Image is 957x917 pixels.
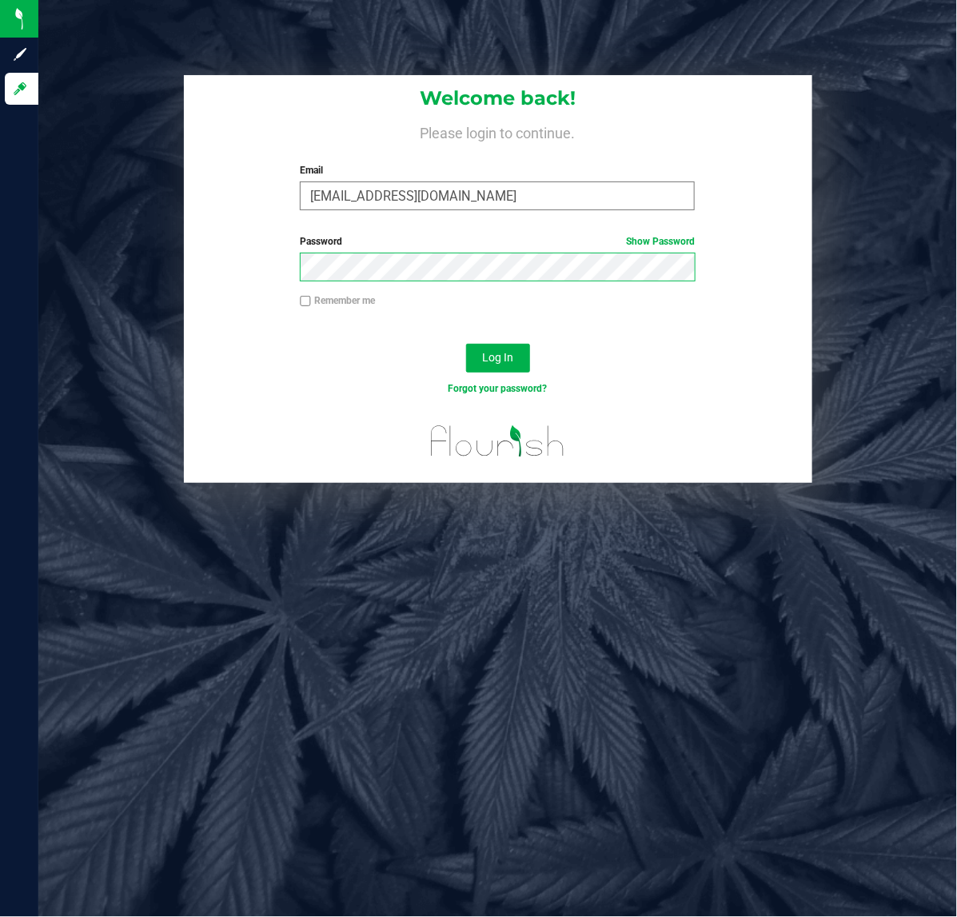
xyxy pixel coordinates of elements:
[184,122,812,141] h4: Please login to continue.
[626,236,695,247] a: Show Password
[419,413,576,470] img: flourish_logo.svg
[300,293,375,308] label: Remember me
[300,296,311,307] input: Remember me
[466,344,530,373] button: Log In
[184,88,812,109] h1: Welcome back!
[448,383,547,394] a: Forgot your password?
[300,163,695,177] label: Email
[12,81,28,97] inline-svg: Log in
[482,351,513,364] span: Log In
[12,46,28,62] inline-svg: Sign up
[300,236,342,247] span: Password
